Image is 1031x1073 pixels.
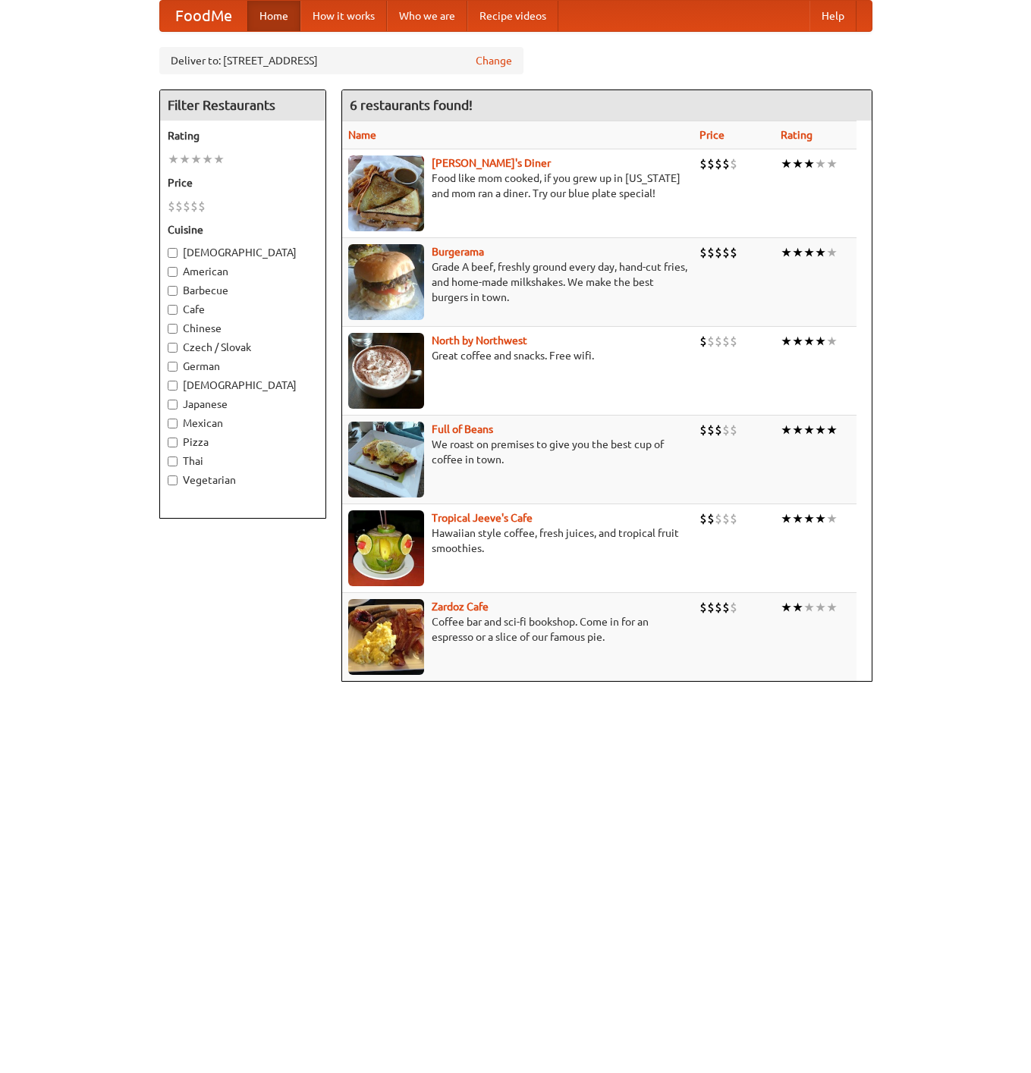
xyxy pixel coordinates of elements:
[168,264,318,279] label: American
[432,601,489,613] a: Zardoz Cafe
[809,1,857,31] a: Help
[168,419,178,428] input: Mexican
[792,155,803,172] li: ★
[699,244,707,261] li: $
[300,1,387,31] a: How it works
[183,198,190,215] li: $
[168,359,318,374] label: German
[432,157,551,169] b: [PERSON_NAME]'s Diner
[781,599,792,616] li: ★
[722,244,730,261] li: $
[348,526,687,556] p: Hawaiian style coffee, fresh juices, and tropical fruit smoothies.
[168,128,318,143] h5: Rating
[348,348,687,363] p: Great coffee and snacks. Free wifi.
[168,175,318,190] h5: Price
[699,155,707,172] li: $
[168,397,318,412] label: Japanese
[168,305,178,315] input: Cafe
[803,333,815,350] li: ★
[730,599,737,616] li: $
[781,244,792,261] li: ★
[198,198,206,215] li: $
[781,155,792,172] li: ★
[815,333,826,350] li: ★
[168,198,175,215] li: $
[168,362,178,372] input: German
[722,155,730,172] li: $
[699,510,707,527] li: $
[699,333,707,350] li: $
[699,129,725,141] a: Price
[722,422,730,438] li: $
[432,423,493,435] a: Full of Beans
[168,151,179,168] li: ★
[179,151,190,168] li: ★
[715,333,722,350] li: $
[350,98,473,112] ng-pluralize: 6 restaurants found!
[730,244,737,261] li: $
[467,1,558,31] a: Recipe videos
[168,453,318,469] label: Thai
[348,171,687,201] p: Food like mom cooked, if you grew up in [US_STATE] and mom ran a diner. Try our blue plate special!
[348,437,687,467] p: We roast on premises to give you the best cup of coffee in town.
[168,472,318,488] label: Vegetarian
[781,510,792,527] li: ★
[160,90,325,121] h4: Filter Restaurants
[730,155,737,172] li: $
[168,222,318,237] h5: Cuisine
[213,151,225,168] li: ★
[202,151,213,168] li: ★
[826,333,838,350] li: ★
[826,510,838,527] li: ★
[803,244,815,261] li: ★
[815,422,826,438] li: ★
[826,244,838,261] li: ★
[348,129,376,141] a: Name
[707,333,715,350] li: $
[190,151,202,168] li: ★
[432,512,533,524] b: Tropical Jeeve's Cafe
[168,267,178,277] input: American
[792,244,803,261] li: ★
[803,155,815,172] li: ★
[168,283,318,298] label: Barbecue
[792,510,803,527] li: ★
[168,400,178,409] input: Japanese
[803,422,815,438] li: ★
[707,244,715,261] li: $
[348,599,424,675] img: zardoz.jpg
[348,333,424,409] img: north.jpg
[348,244,424,320] img: burgerama.jpg
[387,1,467,31] a: Who we are
[168,438,178,447] input: Pizza
[175,198,183,215] li: $
[781,422,792,438] li: ★
[432,246,484,258] a: Burgerama
[707,599,715,616] li: $
[781,333,792,350] li: ★
[707,510,715,527] li: $
[432,334,527,347] a: North by Northwest
[190,198,198,215] li: $
[715,510,722,527] li: $
[160,1,247,31] a: FoodMe
[168,378,318,393] label: [DEMOGRAPHIC_DATA]
[792,599,803,616] li: ★
[168,416,318,431] label: Mexican
[168,456,178,466] input: Thai
[348,422,424,497] img: beans.jpg
[707,155,715,172] li: $
[707,422,715,438] li: $
[159,47,523,74] div: Deliver to: [STREET_ADDRESS]
[699,599,707,616] li: $
[715,244,722,261] li: $
[826,155,838,172] li: ★
[247,1,300,31] a: Home
[348,614,687,645] p: Coffee bar and sci-fi bookshop. Come in for an espresso or a slice of our famous pie.
[168,381,178,391] input: [DEMOGRAPHIC_DATA]
[815,510,826,527] li: ★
